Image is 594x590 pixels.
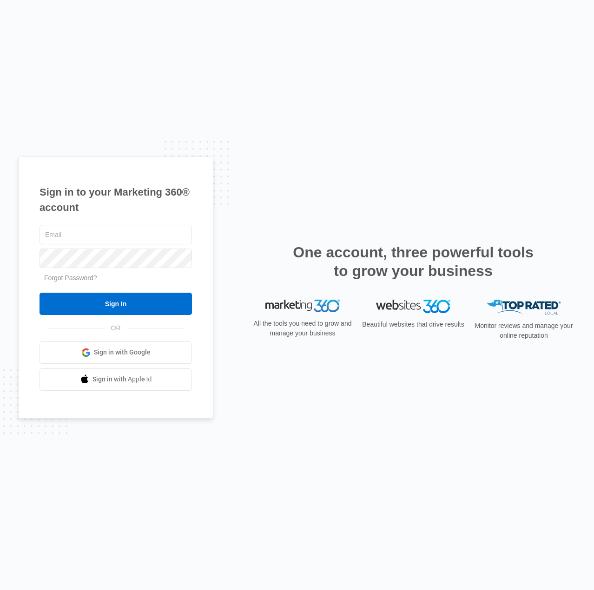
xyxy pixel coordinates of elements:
[40,341,192,364] a: Sign in with Google
[40,184,192,215] h1: Sign in to your Marketing 360® account
[94,347,151,357] span: Sign in with Google
[40,293,192,315] input: Sign In
[92,374,152,384] span: Sign in with Apple Id
[40,225,192,244] input: Email
[376,300,450,313] img: Websites 360
[290,243,536,280] h2: One account, three powerful tools to grow your business
[105,323,127,333] span: OR
[40,368,192,391] a: Sign in with Apple Id
[361,320,465,329] p: Beautiful websites that drive results
[265,300,340,313] img: Marketing 360
[472,321,576,341] p: Monitor reviews and manage your online reputation
[251,319,355,338] p: All the tools you need to grow and manage your business
[44,274,97,282] a: Forgot Password?
[487,300,561,315] img: Top Rated Local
